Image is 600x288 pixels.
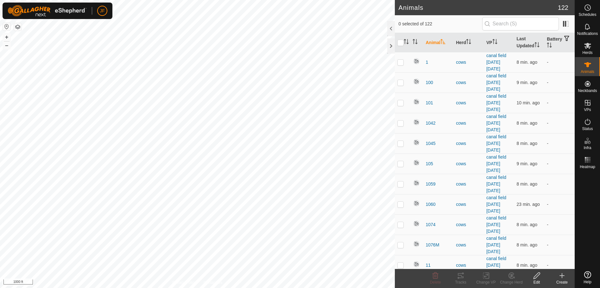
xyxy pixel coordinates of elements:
[486,256,506,274] a: canal field [DATE] [DATE]
[456,59,481,66] div: cows
[584,146,591,150] span: Infra
[578,13,596,16] span: Schedules
[544,113,575,133] td: -
[413,240,420,248] img: returning off
[486,134,506,153] a: canal field [DATE] [DATE]
[517,60,537,65] span: Oct 6, 2025, 4:37 PM
[453,33,484,52] th: Herd
[413,260,420,268] img: returning off
[3,42,10,49] button: –
[584,108,591,112] span: VPs
[172,280,196,285] a: Privacy Policy
[517,80,537,85] span: Oct 6, 2025, 4:37 PM
[404,40,409,45] p-sorticon: Activate to sort
[580,165,595,169] span: Heatmap
[456,201,481,208] div: cows
[3,23,10,30] button: Reset Map
[426,242,439,248] span: 1076M
[517,242,537,247] span: Oct 6, 2025, 4:38 PM
[204,280,222,285] a: Contact Us
[426,100,433,106] span: 101
[582,51,592,55] span: Herds
[413,200,420,207] img: returning off
[426,59,428,66] span: 1
[524,279,549,285] div: Edit
[456,221,481,228] div: cows
[517,263,537,268] span: Oct 6, 2025, 4:37 PM
[517,141,537,146] span: Oct 6, 2025, 4:38 PM
[3,33,10,41] button: +
[544,52,575,72] td: -
[544,235,575,255] td: -
[413,98,420,106] img: returning off
[413,57,420,65] img: returning off
[456,120,481,127] div: cows
[426,160,433,167] span: 105
[413,40,418,45] p-sorticon: Activate to sort
[399,4,558,11] h2: Animals
[584,280,591,284] span: Help
[473,279,499,285] div: Change VP
[575,269,600,286] a: Help
[544,214,575,235] td: -
[486,195,506,213] a: canal field [DATE] [DATE]
[413,139,420,146] img: returning off
[578,89,597,93] span: Neckbands
[581,70,594,74] span: Animals
[413,220,420,227] img: returning off
[582,127,593,131] span: Status
[456,242,481,248] div: cows
[426,120,436,127] span: 1042
[426,201,436,208] span: 1060
[100,8,105,14] span: JF
[577,32,598,36] span: Notifications
[426,181,436,187] span: 1059
[423,33,454,52] th: Animal
[499,279,524,285] div: Change Herd
[486,175,506,193] a: canal field [DATE] [DATE]
[484,33,514,52] th: VP
[514,33,545,52] th: Last Updated
[517,161,537,166] span: Oct 6, 2025, 4:36 PM
[544,33,575,52] th: Battery
[486,94,506,112] a: canal field [DATE] [DATE]
[517,121,537,126] span: Oct 6, 2025, 4:37 PM
[486,236,506,254] a: canal field [DATE] [DATE]
[486,114,506,132] a: canal field [DATE] [DATE]
[456,160,481,167] div: cows
[430,280,441,285] span: Delete
[14,23,22,31] button: Map Layers
[456,262,481,269] div: cows
[517,202,540,207] span: Oct 6, 2025, 4:22 PM
[534,43,540,48] p-sorticon: Activate to sort
[544,154,575,174] td: -
[413,179,420,187] img: returning off
[486,53,506,71] a: canal field [DATE] [DATE]
[486,215,506,234] a: canal field [DATE] [DATE]
[8,5,87,16] img: Gallagher Logo
[517,181,537,187] span: Oct 6, 2025, 4:37 PM
[544,255,575,275] td: -
[544,174,575,194] td: -
[517,100,540,105] span: Oct 6, 2025, 4:36 PM
[482,17,559,30] input: Search (S)
[549,279,575,285] div: Create
[517,222,537,227] span: Oct 6, 2025, 4:37 PM
[426,79,433,86] span: 100
[426,140,436,147] span: 1045
[466,40,471,45] p-sorticon: Activate to sort
[413,118,420,126] img: returning off
[413,159,420,167] img: returning off
[456,140,481,147] div: cows
[492,40,497,45] p-sorticon: Activate to sort
[456,100,481,106] div: cows
[456,79,481,86] div: cows
[413,78,420,85] img: returning off
[486,154,506,173] a: canal field [DATE] [DATE]
[456,181,481,187] div: cows
[486,73,506,92] a: canal field [DATE] [DATE]
[426,262,431,269] span: 11
[544,133,575,154] td: -
[448,279,473,285] div: Tracks
[558,3,568,12] span: 122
